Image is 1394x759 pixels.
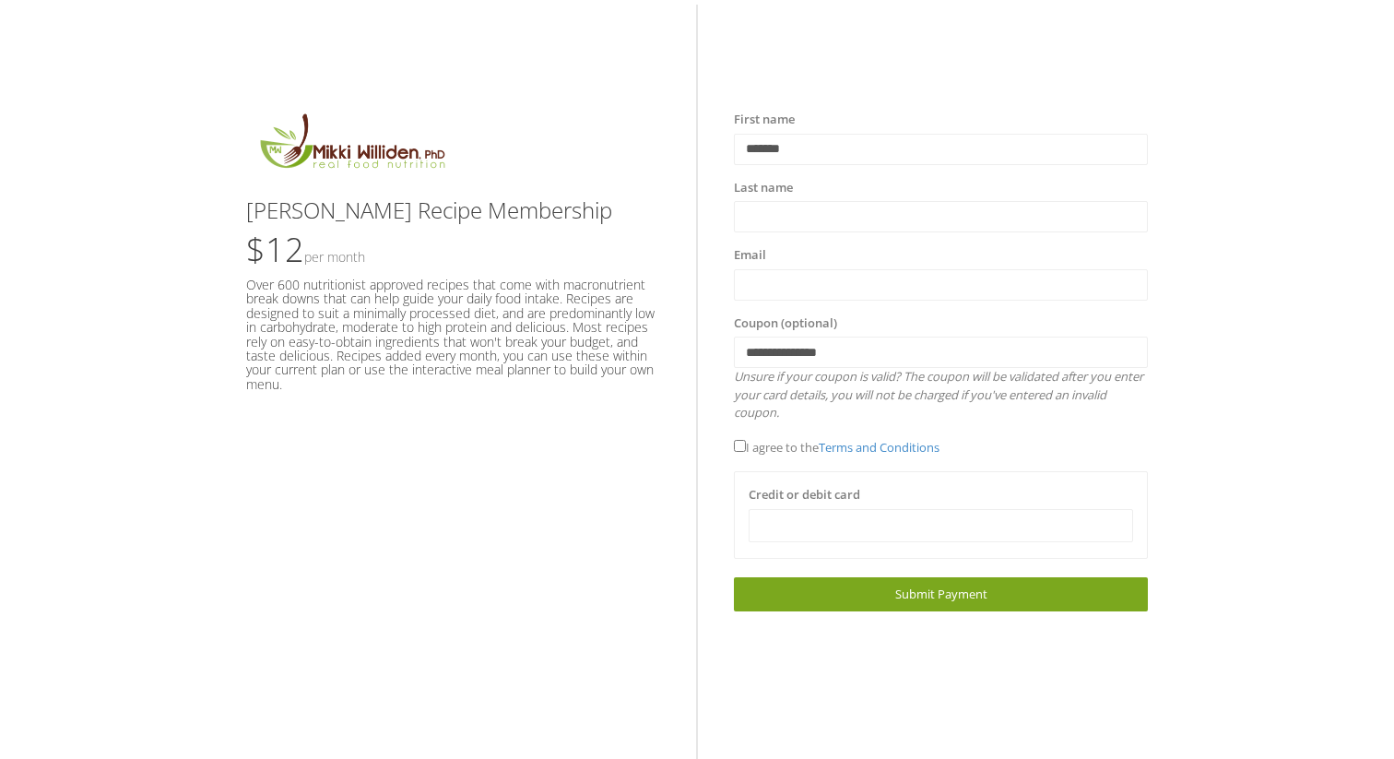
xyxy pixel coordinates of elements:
[304,248,365,266] small: Per Month
[734,577,1148,611] a: Submit Payment
[895,586,987,602] span: Submit Payment
[734,111,795,129] label: First name
[246,111,456,180] img: MikkiLogoMain.png
[734,314,837,333] label: Coupon (optional)
[246,227,365,272] span: $12
[734,179,793,197] label: Last name
[761,517,1121,533] iframe: Secure card payment input frame
[246,278,660,391] h5: Over 600 nutritionist approved recipes that come with macronutrient break downs that can help gui...
[749,486,860,504] label: Credit or debit card
[734,439,939,456] span: I agree to the
[246,198,660,222] h3: [PERSON_NAME] Recipe Membership
[734,246,766,265] label: Email
[819,439,939,456] a: Terms and Conditions
[734,368,1143,421] i: Unsure if your coupon is valid? The coupon will be validated after you enter your card details, y...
